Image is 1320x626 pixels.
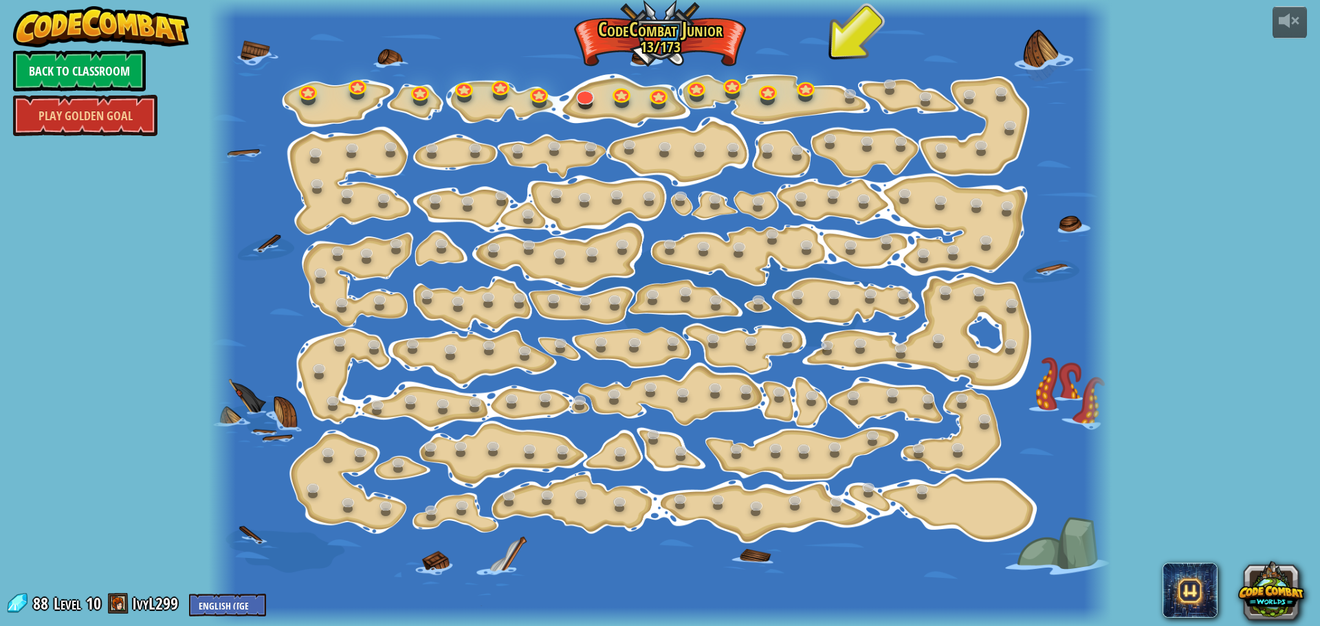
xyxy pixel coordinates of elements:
a: Back to Classroom [13,50,146,91]
span: 10 [86,592,101,614]
a: IvyL299 [132,592,182,614]
span: 88 [33,592,52,614]
a: Play Golden Goal [13,95,157,136]
button: Adjust volume [1273,6,1307,38]
span: Level [54,592,81,615]
img: CodeCombat - Learn how to code by playing a game [13,6,189,47]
